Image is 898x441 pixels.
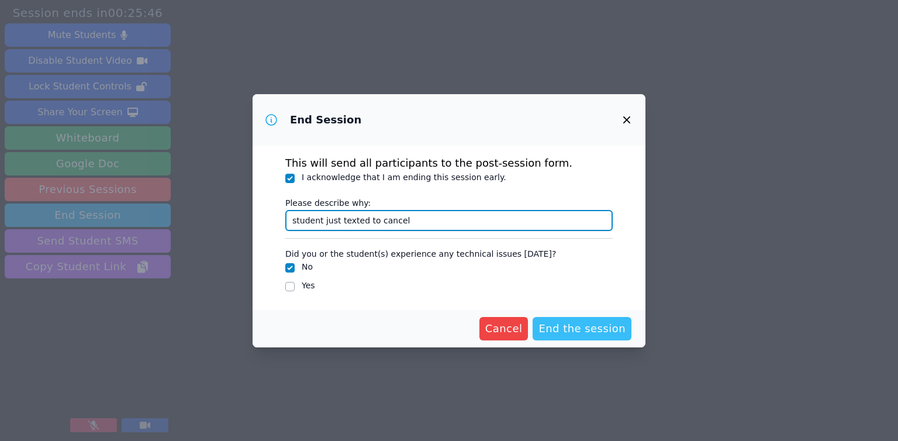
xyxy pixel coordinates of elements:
[285,192,613,210] label: Please describe why:
[285,155,613,171] p: This will send all participants to the post-session form.
[485,321,523,337] span: Cancel
[538,321,626,337] span: End the session
[302,173,506,182] label: I acknowledge that I am ending this session early.
[285,243,556,261] legend: Did you or the student(s) experience any technical issues [DATE]?
[302,281,315,290] label: Yes
[302,262,313,271] label: No
[479,317,529,340] button: Cancel
[533,317,631,340] button: End the session
[290,113,361,127] h3: End Session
